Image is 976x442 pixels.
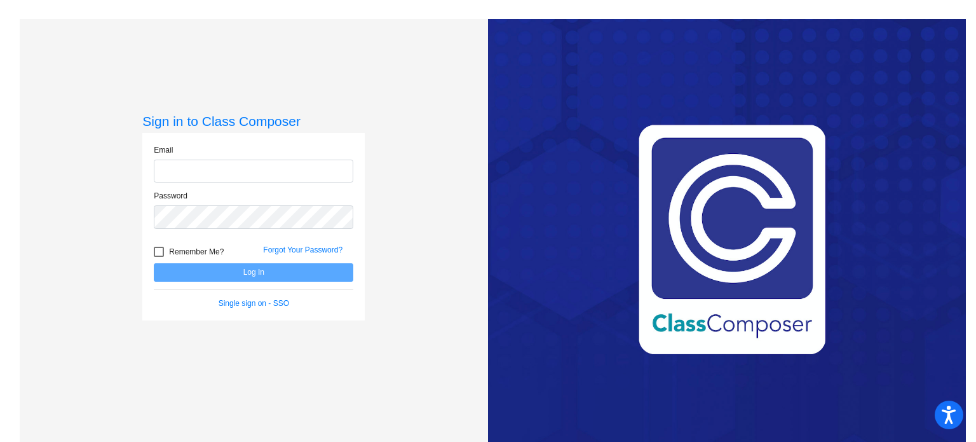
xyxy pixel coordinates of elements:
[219,299,289,308] a: Single sign on - SSO
[169,244,224,259] span: Remember Me?
[263,245,342,254] a: Forgot Your Password?
[154,144,173,156] label: Email
[142,113,365,129] h3: Sign in to Class Composer
[154,263,353,282] button: Log In
[154,190,187,202] label: Password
